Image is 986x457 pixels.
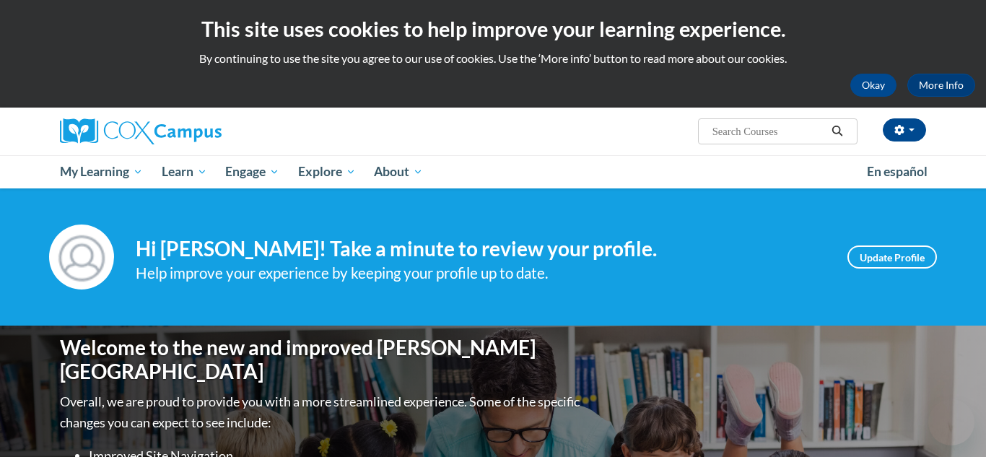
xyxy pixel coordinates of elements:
button: Account Settings [883,118,926,142]
a: Update Profile [847,245,937,269]
a: Cox Campus [60,118,334,144]
h1: Welcome to the new and improved [PERSON_NAME][GEOGRAPHIC_DATA] [60,336,583,384]
a: Learn [152,155,217,188]
p: Overall, we are proud to provide you with a more streamlined experience. Some of the specific cha... [60,391,583,433]
span: Learn [162,163,207,180]
span: Engage [225,163,279,180]
button: Search [826,123,848,140]
h4: Hi [PERSON_NAME]! Take a minute to review your profile. [136,237,826,261]
a: En español [858,157,937,187]
p: By continuing to use the site you agree to our use of cookies. Use the ‘More info’ button to read... [11,51,975,66]
span: About [374,163,423,180]
a: About [365,155,433,188]
a: More Info [907,74,975,97]
img: Profile Image [49,225,114,290]
img: Cox Campus [60,118,222,144]
div: Main menu [38,155,948,188]
span: My Learning [60,163,143,180]
a: My Learning [51,155,152,188]
input: Search Courses [711,123,826,140]
button: Okay [850,74,896,97]
iframe: Button to launch messaging window [928,399,974,445]
span: Explore [298,163,356,180]
div: Help improve your experience by keeping your profile up to date. [136,261,826,285]
h2: This site uses cookies to help improve your learning experience. [11,14,975,43]
a: Explore [289,155,365,188]
span: En español [867,164,928,179]
a: Engage [216,155,289,188]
